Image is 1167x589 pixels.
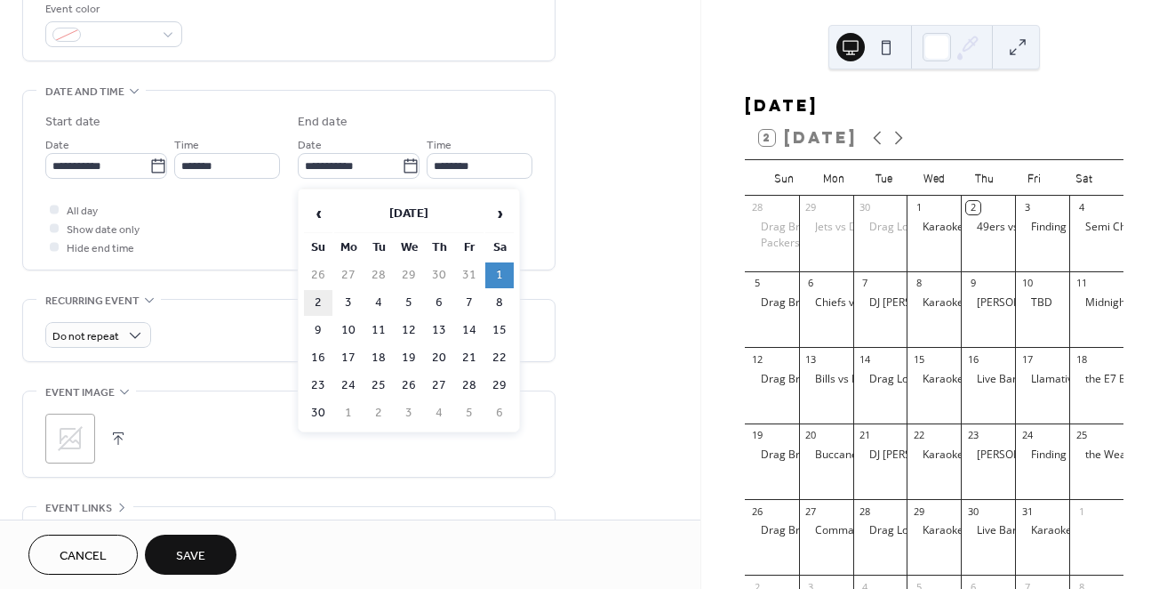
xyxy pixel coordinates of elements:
[859,201,872,214] div: 30
[761,523,1080,538] div: Drag Brunch: [PERSON_NAME] from [PERSON_NAME] Drag Race
[859,160,908,196] div: Tue
[45,83,124,101] span: Date and time
[334,195,484,233] th: [DATE]
[1069,448,1123,463] div: the Weak Knights
[67,239,134,258] span: Hide end time
[305,196,332,231] span: ‹
[364,345,393,371] td: 18
[334,318,363,343] td: 10
[334,290,363,316] td: 3
[761,295,939,311] div: Drag Brunch:Scream Queens of Pop
[425,373,453,399] td: 27
[923,523,1077,538] div: Karaoke w/ DJ [PERSON_NAME]
[1075,504,1088,518] div: 1
[761,372,895,387] div: Drag Brunch: Scary Movies
[395,345,423,371] td: 19
[1015,372,1069,387] div: Llamativa
[804,277,818,290] div: 6
[45,113,100,132] div: Start date
[761,448,898,463] div: Drag Brunch:Disney Villains
[304,318,332,343] td: 9
[745,448,799,463] div: Drag Brunch:Disney Villains
[145,535,236,575] button: Save
[1069,220,1123,235] div: Semi Charmed
[1031,448,1104,463] div: Finding [DATE]
[28,535,138,575] button: Cancel
[853,372,907,387] div: Drag Loteria
[907,448,961,463] div: Karaoke w/ DJ Ed
[455,235,484,261] th: Fr
[1085,220,1159,235] div: Semi Charmed
[750,504,763,518] div: 26
[859,429,872,442] div: 21
[395,400,423,426] td: 3
[1059,160,1109,196] div: Sat
[1015,448,1069,463] div: Finding Friday
[1069,295,1123,311] div: Midnight Jam
[304,235,332,261] th: Su
[485,345,514,371] td: 22
[334,373,363,399] td: 24
[912,352,925,366] div: 15
[853,295,907,311] div: DJ Brian Kadir
[804,352,818,366] div: 13
[912,504,925,518] div: 29
[912,201,925,214] div: 1
[425,262,453,288] td: 30
[455,373,484,399] td: 28
[364,235,393,261] th: Tu
[745,372,799,387] div: Drag Brunch: Scary Movies
[745,220,799,235] div: Drag Brunch: Jade Jolie as Taylor Swift
[304,345,332,371] td: 16
[923,295,1077,311] div: Karaoke w/ DJ [PERSON_NAME]
[455,262,484,288] td: 31
[1075,352,1088,366] div: 18
[799,372,853,387] div: Bills vs Falcons
[912,429,925,442] div: 22
[869,448,966,463] div: DJ [PERSON_NAME]
[799,220,853,235] div: Jets vs Dolphins
[804,201,818,214] div: 29
[745,523,799,538] div: Drag Brunch: Coco Montrese from RuPaul's Drag Race
[334,235,363,261] th: Mo
[174,136,199,155] span: Time
[1020,352,1034,366] div: 17
[1015,220,1069,235] div: Finding Friday
[23,507,555,545] div: •••
[815,523,930,538] div: Commanders vs Chiefs
[485,290,514,316] td: 8
[425,400,453,426] td: 4
[853,220,907,235] div: Drag Loteria with Plants
[364,400,393,426] td: 2
[1015,295,1069,311] div: TBD
[869,523,987,538] div: Drag Loteria with Plants
[750,277,763,290] div: 5
[961,448,1015,463] div: Sofia Yara from RuPaul's Drag Race
[1020,277,1034,290] div: 10
[485,400,514,426] td: 6
[60,547,107,566] span: Cancel
[859,352,872,366] div: 14
[1075,201,1088,214] div: 4
[395,235,423,261] th: We
[977,523,1159,538] div: Live Band Karaoke w/ Retro Nouveau
[364,373,393,399] td: 25
[485,235,514,261] th: Sa
[859,277,872,290] div: 7
[804,504,818,518] div: 27
[395,318,423,343] td: 12
[427,136,452,155] span: Time
[799,523,853,538] div: Commanders vs Chiefs
[745,236,799,251] div: Packers vs Cowboys
[45,292,140,311] span: Recurring event
[176,547,205,566] span: Save
[425,290,453,316] td: 6
[1075,277,1088,290] div: 11
[1031,295,1052,311] div: TBD
[45,383,115,402] span: Event image
[961,220,1015,235] div: 49ers vs Rams
[966,429,979,442] div: 23
[799,295,853,311] div: Chiefs vs Jaguars
[486,196,513,231] span: ›
[67,202,98,221] span: All day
